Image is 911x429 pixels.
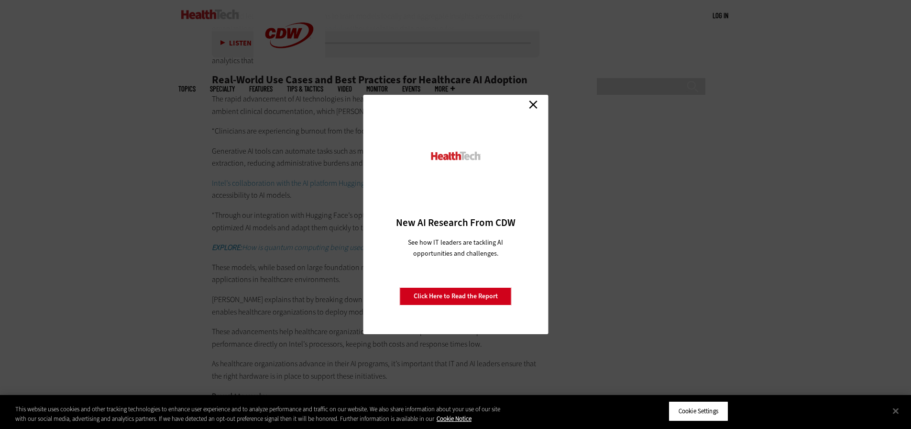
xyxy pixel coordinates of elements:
h3: New AI Research From CDW [380,216,531,229]
button: Close [885,400,906,421]
a: More information about your privacy [437,415,472,423]
div: This website uses cookies and other tracking technologies to enhance user experience and to analy... [15,405,501,423]
a: Close [526,97,540,112]
button: Cookie Settings [669,401,728,421]
img: HealthTech_0.png [429,151,482,161]
p: See how IT leaders are tackling AI opportunities and challenges. [396,237,515,259]
a: Click Here to Read the Report [400,287,512,305]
